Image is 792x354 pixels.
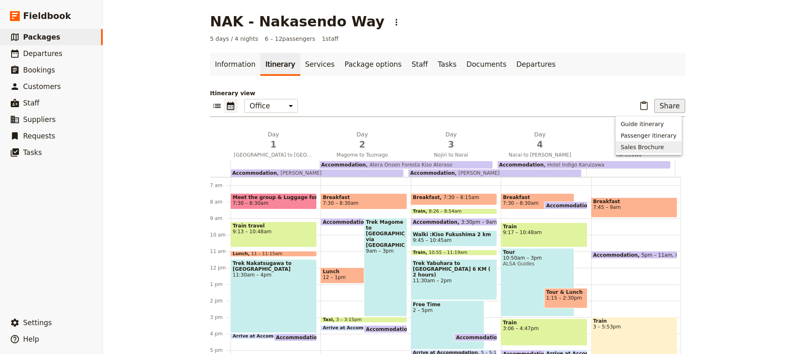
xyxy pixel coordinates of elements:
div: 3 pm [210,314,231,321]
button: Share [654,99,685,113]
div: Accommodation [454,333,497,341]
span: Meet the group & Luggage forwarding arranged [233,195,315,200]
button: List view [210,99,224,113]
span: 1 [234,138,313,151]
span: Nojiri to Narai [408,152,494,158]
span: 9am – 3pm [366,248,405,254]
span: 7:45 – 9am [593,204,675,210]
span: 7:30 – 8:30am [503,200,539,206]
span: Tour [503,249,572,255]
div: Accommodation[PERSON_NAME]Accommodation[PERSON_NAME]AccommodationAtera Onsen Foresta Kiso Ateraso... [231,161,675,177]
div: 9 am [210,215,231,222]
span: Accommodation [456,335,504,340]
span: Tasks [23,148,42,157]
span: 3 – 5:53pm [593,324,675,330]
div: AccommodationAtera Onsen Foresta Kiso Ateraso [320,161,493,169]
span: 3:06 – 4:47pm [503,326,585,331]
span: Accommodation [323,219,371,225]
span: 7:30 – 8:30am [233,200,269,206]
span: Narai to [PERSON_NAME] [497,152,582,158]
div: Free Time2 – 5pm [411,300,484,349]
span: Karuizawa [586,152,672,158]
span: Free Time [413,302,482,307]
span: 6 – 12 passengers [265,35,316,43]
span: [PERSON_NAME] [277,170,321,176]
span: Tour & Lunch [546,289,585,295]
div: 5 pm [210,347,231,354]
div: Trek Nakatsugawa to [GEOGRAPHIC_DATA]11:30am – 4pm [231,259,317,333]
span: Accommodation [366,326,414,332]
span: Trek Yabuhara to [GEOGRAPHIC_DATA] 6 KM ( 2 hours) [413,260,495,278]
span: Packages [23,33,60,41]
span: Customers [23,82,61,91]
div: 12 pm [210,265,231,271]
button: Actions [389,15,403,29]
span: Fieldbook [23,10,71,22]
span: Passenger itinerary [621,131,676,140]
span: 2 – 5pm [413,307,482,313]
span: Train [593,318,675,324]
span: Accommodation [499,162,544,168]
span: Train [413,209,429,214]
div: 1 pm [210,281,231,288]
span: 10:55 – 11:19am [429,250,467,255]
span: Train travel [233,223,315,229]
span: Accommodation [546,203,594,208]
span: Breakfast [503,195,572,200]
span: Magome to Tsumago [319,152,405,158]
div: Tour & Lunch1:15 – 2:30pm [544,288,587,308]
h2: Day [500,130,579,151]
div: Breakfast7:30 – 8:30am [501,193,574,209]
a: Tasks [433,53,462,76]
div: Breakfast7:30 – 8:30am [321,193,407,209]
div: Breakfast7:45 – 9am [591,197,677,218]
span: 3 – 3:15pm [336,317,362,322]
button: Guide itinerary [616,118,681,130]
div: Accommodation5pm – 11amHotel Indigo Karuizawa [591,251,677,259]
div: Trek Yabuhara to [GEOGRAPHIC_DATA] 6 KM ( 2 hours)11:30am – 2pm [411,259,497,300]
span: Atera Onsen Foresta Kiso Ateraso [366,162,453,168]
div: AccommodationHotel Indigo Karuizawa [497,161,670,169]
div: 4 pm [210,331,231,337]
button: Day2Magome to Tsumago [319,130,408,161]
span: Accommodation [410,170,455,176]
p: Itinerary view [210,89,685,97]
span: 1:15 – 2:30pm [546,295,585,301]
span: ALSA Guides [503,261,572,267]
span: 5pm – 11am [641,252,672,258]
span: 12 – 1pm [323,274,346,280]
div: Accommodation [544,202,587,209]
div: Train3:06 – 4:47pm [501,319,587,346]
span: Breakfast [593,199,675,204]
a: Documents [462,53,511,76]
a: Staff [407,53,433,76]
div: Breakfast7:30 – 8:15am [411,193,497,205]
button: Day1[GEOGRAPHIC_DATA] to [GEOGRAPHIC_DATA] [231,130,319,161]
div: Trek Magome to [GEOGRAPHIC_DATA] via [GEOGRAPHIC_DATA]9am – 3pm [364,218,407,316]
div: Train8:26 – 8:54am [411,209,497,214]
a: Services [300,53,340,76]
div: Accommodation [274,333,317,341]
span: Breakfast [323,195,405,200]
span: Arrive at Accommodation [323,326,391,331]
h1: NAK - Nakasendo Way [210,13,384,30]
div: Arrive at Accommodation4 – 4:15pm [231,333,304,339]
span: 9:17 – 10:48am [503,230,585,235]
span: Train [413,250,429,255]
div: 2 pm [210,298,231,304]
span: Staff [23,99,40,107]
span: Accommodation [413,219,461,225]
div: Meet the group & Luggage forwarding arranged7:30 – 8:30am [231,193,317,209]
span: Train [503,320,585,326]
div: Tour10:50am – 3pmALSA Guides [501,248,574,316]
span: Bookings [23,66,55,74]
span: 9:45 – 10:45am [413,237,452,243]
span: Taxi [323,317,336,322]
div: Accommodation[PERSON_NAME] [231,169,403,177]
span: Sales Brochure [621,143,664,151]
span: Arrive at Accommodation [233,334,301,339]
span: Accommodation [232,170,277,176]
span: Accommodation [593,252,641,258]
a: Information [210,53,260,76]
span: 9:13 – 10:48am [233,229,315,234]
